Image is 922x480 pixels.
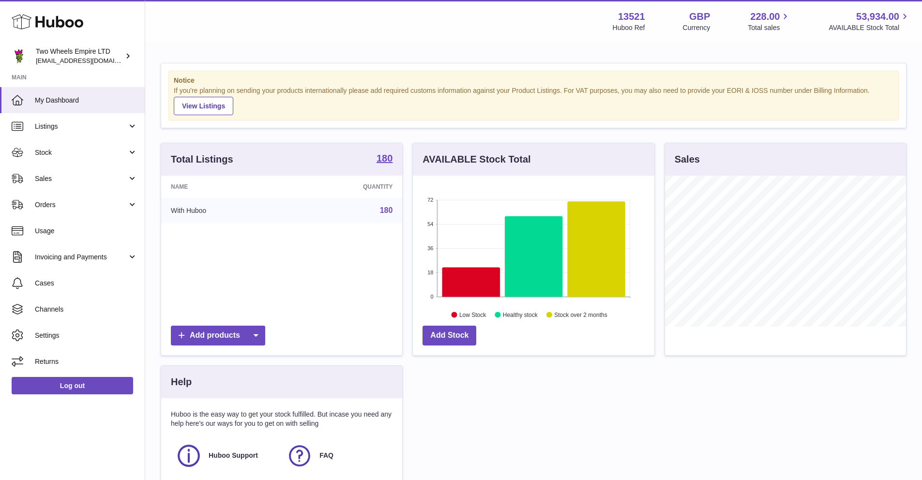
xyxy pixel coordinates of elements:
a: Add Stock [423,326,476,345]
div: If you're planning on sending your products internationally please add required customs informati... [174,86,893,115]
th: Quantity [288,176,402,198]
span: My Dashboard [35,96,137,105]
strong: 180 [377,153,393,163]
text: 18 [428,270,434,275]
h3: Total Listings [171,153,233,166]
strong: GBP [689,10,710,23]
span: Stock [35,148,127,157]
span: Usage [35,226,137,236]
p: Huboo is the easy way to get your stock fulfilled. But incase you need any help here's our ways f... [171,410,393,428]
a: Huboo Support [176,443,277,469]
span: Orders [35,200,127,210]
a: Add products [171,326,265,345]
span: Total sales [748,23,791,32]
h3: Sales [675,153,700,166]
th: Name [161,176,288,198]
span: Channels [35,305,137,314]
span: 228.00 [750,10,780,23]
span: Huboo Support [209,451,258,460]
a: Log out [12,377,133,394]
text: 0 [431,294,434,300]
strong: Notice [174,76,893,85]
span: Returns [35,357,137,366]
span: Listings [35,122,127,131]
h3: AVAILABLE Stock Total [423,153,530,166]
div: Currency [683,23,710,32]
text: Healthy stock [503,311,538,318]
strong: 13521 [618,10,645,23]
a: FAQ [287,443,388,469]
a: 180 [377,153,393,165]
div: Two Wheels Empire LTD [36,47,123,65]
text: Stock over 2 months [555,311,607,318]
td: With Huboo [161,198,288,223]
span: Cases [35,279,137,288]
span: 53,934.00 [856,10,899,23]
text: Low Stock [459,311,486,318]
img: justas@twowheelsempire.com [12,49,26,63]
span: Settings [35,331,137,340]
a: 180 [380,206,393,214]
text: 72 [428,197,434,203]
span: AVAILABLE Stock Total [829,23,910,32]
text: 54 [428,221,434,227]
h3: Help [171,375,192,389]
span: [EMAIL_ADDRESS][DOMAIN_NAME] [36,57,142,64]
span: FAQ [319,451,333,460]
div: Huboo Ref [613,23,645,32]
text: 36 [428,245,434,251]
span: Invoicing and Payments [35,253,127,262]
a: View Listings [174,97,233,115]
a: 228.00 Total sales [748,10,791,32]
span: Sales [35,174,127,183]
a: 53,934.00 AVAILABLE Stock Total [829,10,910,32]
